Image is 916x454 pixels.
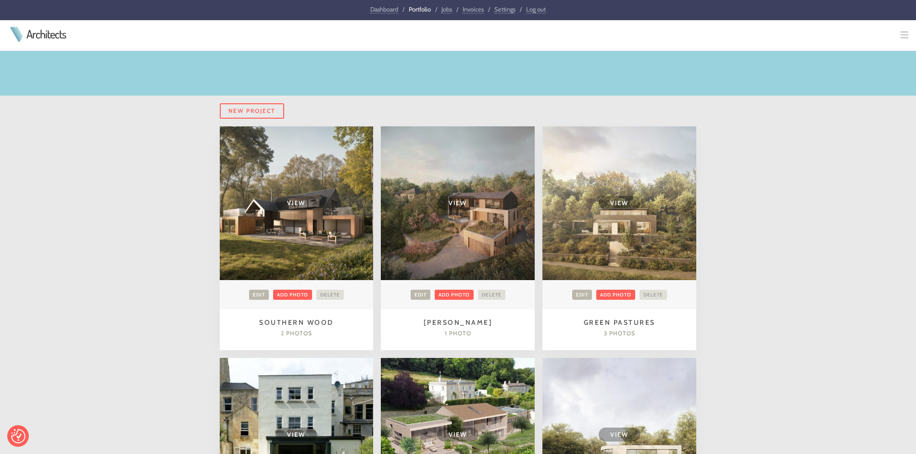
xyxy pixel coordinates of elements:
a: Delete [640,290,667,300]
a: Add photo [435,290,474,300]
img: Revisit consent button [11,429,25,443]
a: Settings [494,5,515,13]
a: New Project [220,103,284,119]
a: Invoices [463,5,484,13]
a: Edit [249,290,269,300]
a: Edit [572,290,592,300]
span: View [437,196,478,210]
img: Architects [8,26,25,42]
a: Dashboard [370,5,398,13]
span: / [488,5,490,13]
a: Green Pastures [584,318,655,327]
span: / [435,5,437,13]
a: Portfolio [409,5,431,13]
button: Consent Preferences [11,429,25,443]
span: View [276,428,317,442]
a: Add photo [596,290,635,300]
a: View [542,126,696,280]
a: Jobs [441,5,452,13]
span: / [520,5,522,13]
span: View [276,196,317,210]
span: View [599,428,640,442]
span: 3 photos [604,330,635,337]
span: View [599,196,640,210]
span: / [456,5,458,13]
span: 1 photo [445,330,471,337]
a: Edit [411,290,430,300]
a: View [381,126,535,280]
a: Add photo [273,290,312,300]
a: Delete [478,290,505,300]
span: View [437,428,478,442]
a: Delete [316,290,344,300]
span: / [402,5,404,13]
a: Southern Wood [259,318,334,327]
a: View [220,126,374,280]
span: 2 photos [281,330,312,337]
a: [PERSON_NAME] [424,318,493,327]
a: Architects [26,28,66,40]
a: Log out [526,5,546,13]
